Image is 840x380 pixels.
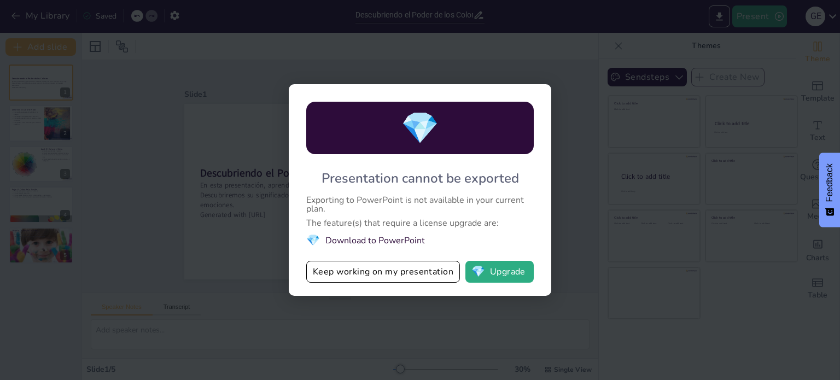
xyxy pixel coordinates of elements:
[465,261,534,283] button: diamondUpgrade
[306,219,534,227] div: The feature(s) that require a license upgrade are:
[819,153,840,227] button: Feedback - Show survey
[306,261,460,283] button: Keep working on my presentation
[306,233,534,248] li: Download to PowerPoint
[401,107,439,149] span: diamond
[322,169,519,187] div: Presentation cannot be exported
[825,163,835,202] span: Feedback
[471,266,485,277] span: diamond
[306,196,534,213] div: Exporting to PowerPoint is not available in your current plan.
[306,233,320,248] span: diamond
